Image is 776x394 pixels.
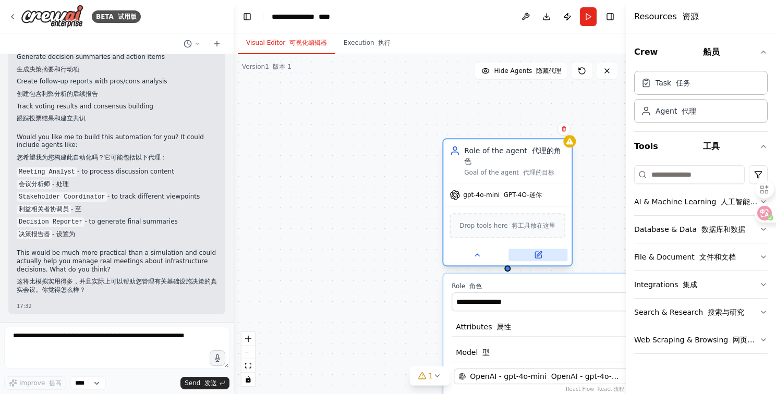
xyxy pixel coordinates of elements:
[17,249,217,298] p: This would be much more practical than a simulation and could actually help you manage real meeti...
[603,9,617,24] button: Hide right sidebar
[634,252,736,262] div: File & Document
[464,145,565,166] div: Role of the agent
[209,38,225,50] button: Start a new chat
[241,373,255,386] button: toggle interactivity
[241,359,255,373] button: fit view
[17,154,167,161] font: 您希望我为您构建此自动化吗？它可能包括以下代理：
[17,230,75,238] font: - 设置为
[242,63,292,71] div: Version 1
[703,47,720,57] font: 船员
[701,225,745,233] font: 数据库和数据
[335,32,399,54] button: Execution
[19,379,62,387] span: Improve
[180,377,229,389] button: Send 发送
[634,161,768,362] div: Tools 工具
[464,168,565,177] div: Goal of the agent
[496,323,511,331] font: 属性
[21,5,83,28] img: Logo
[551,372,626,380] font: OpenAI - gpt-4o-迷你
[442,140,573,268] div: Role of the agent 代理的角色Goal of the agent 代理的目标gpt-4o-mini GPT-4O-迷你Drop tools here 将工具放在这里Role 角色...
[4,376,66,390] button: Improve 提高
[656,78,690,88] div: Task
[634,271,768,298] button: Integrations 集成
[634,132,768,161] button: Tools 工具
[634,299,768,326] button: Search & Research 搜索与研究
[17,180,52,189] code: 会议分析师
[454,368,639,384] button: OpenAI - gpt-4o-mini OpenAI - gpt-4o-迷你
[508,249,567,261] button: Open in side panel
[17,193,217,218] li: - to track different viewpoints
[676,79,690,87] font: 任务
[634,216,768,243] button: Database & Data 数据库和数据
[17,90,98,97] font: 创建包含利弊分析的后续报告
[512,222,555,229] font: 将工具放在这里
[504,191,542,199] font: GPT-4O-迷你
[703,141,720,151] font: 工具
[699,253,736,261] font: 文件和文档
[566,386,624,392] a: React Flow attribution
[272,11,360,22] nav: breadcrumb
[634,188,768,215] button: AI & Machine Learning 人工智能和机器学习
[634,38,768,67] button: Crew 船员
[656,106,696,116] div: Agent
[185,379,217,387] span: Send
[17,103,217,127] li: Track voting results and consensus building
[634,67,768,131] div: Crew 船员
[17,302,217,310] div: 17:32
[634,335,759,345] div: Web Scraping & Browsing
[475,63,567,79] button: Hide Agents 隐藏代理
[210,350,225,366] button: Click to speak your automation idea
[241,332,255,346] button: zoom in
[17,115,86,122] font: 跟踪投票结果和建立共识
[17,218,217,243] li: - to generate final summaries
[378,39,391,46] font: 执行
[634,279,697,290] div: Integrations
[17,192,107,202] code: Stakeholder Coordinator
[17,205,71,214] code: 利益相关者协调员
[17,78,217,102] li: Create follow-up reports with pros/cons analysis
[469,282,482,290] font: 角色
[452,282,641,290] label: Role
[289,39,327,46] font: 可视化编辑器
[49,379,62,387] font: 提高
[204,379,217,387] font: 发送
[463,191,541,199] span: gpt-4o-mini
[17,278,217,293] font: 这将比模拟实用得多，并且实际上可以帮助您管理有关基础设施决策的真实会议。你觉得怎么样？
[240,9,254,24] button: Hide left sidebar
[17,53,217,78] li: Generate decision summaries and action items
[464,146,561,165] font: 代理的角色
[273,63,291,70] font: 版本 1
[429,371,433,381] span: 1
[241,346,255,359] button: zoom out
[598,386,624,392] font: React 流程
[410,366,450,386] button: 1
[634,196,759,207] div: AI & Machine Learning
[452,317,641,337] button: Attributes 属性
[523,169,554,176] font: 代理的目标
[17,205,81,213] font: - 至
[494,67,561,75] span: Hide Agents
[17,168,217,193] li: - to process discussion content
[17,66,79,73] font: 生成决策摘要和行动项
[17,133,217,166] p: Would you like me to build this automation for you? It could include agents like:
[17,230,52,239] code: 决策报告器
[536,67,561,75] font: 隐藏代理
[634,243,768,270] button: File & Document 文件和文档
[634,224,745,235] div: Database & Data
[238,32,335,54] button: Visual Editor
[456,347,490,358] span: Model
[470,371,622,381] span: OpenAI - gpt-4o-mini
[634,307,744,317] div: Search & Research
[179,38,204,50] button: Switch to previous chat
[456,322,511,332] span: Attributes
[452,343,641,362] button: Model 型
[17,217,84,227] code: Decision Reporter
[634,326,768,353] button: Web Scraping & Browsing 网页抓取和浏览
[708,308,744,316] font: 搜索与研究
[241,332,255,386] div: React Flow controls
[482,348,490,356] font: 型
[557,122,571,136] button: Delete node
[634,10,699,23] h4: Resources
[92,10,141,23] div: BETA
[682,107,696,115] font: 代理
